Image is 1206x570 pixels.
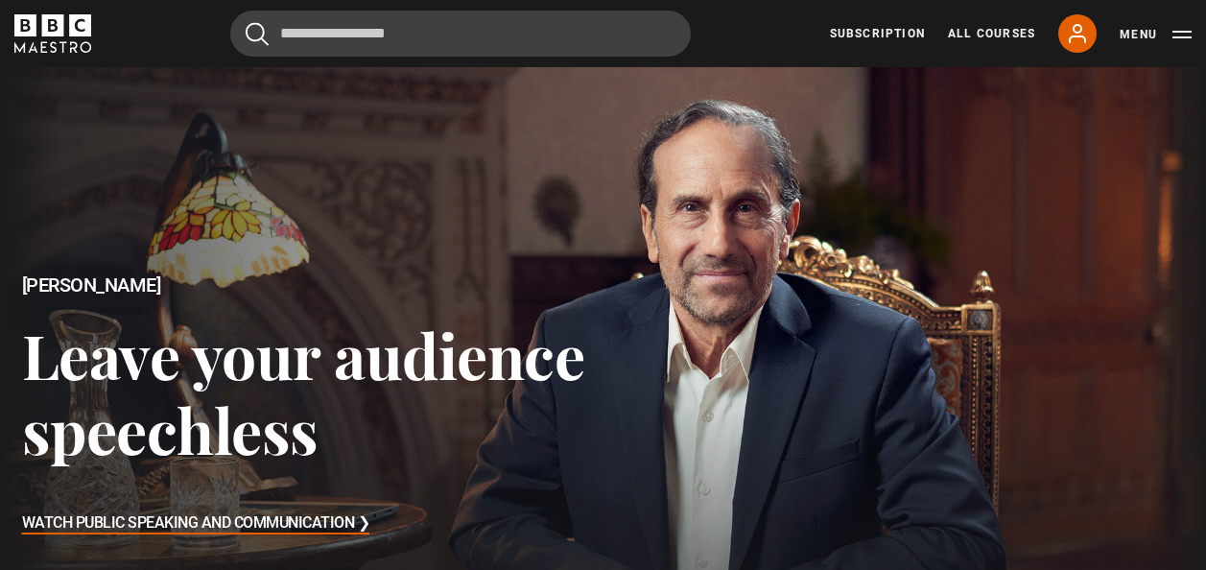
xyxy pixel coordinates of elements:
h3: Leave your audience speechless [22,318,603,466]
button: Toggle navigation [1120,25,1192,44]
svg: BBC Maestro [14,14,91,53]
button: Submit the search query [246,22,269,46]
input: Search [230,11,691,57]
h2: [PERSON_NAME] [22,274,603,297]
a: All Courses [948,25,1035,42]
a: Subscription [830,25,925,42]
h3: Watch Public Speaking and Communication ❯ [22,510,370,538]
